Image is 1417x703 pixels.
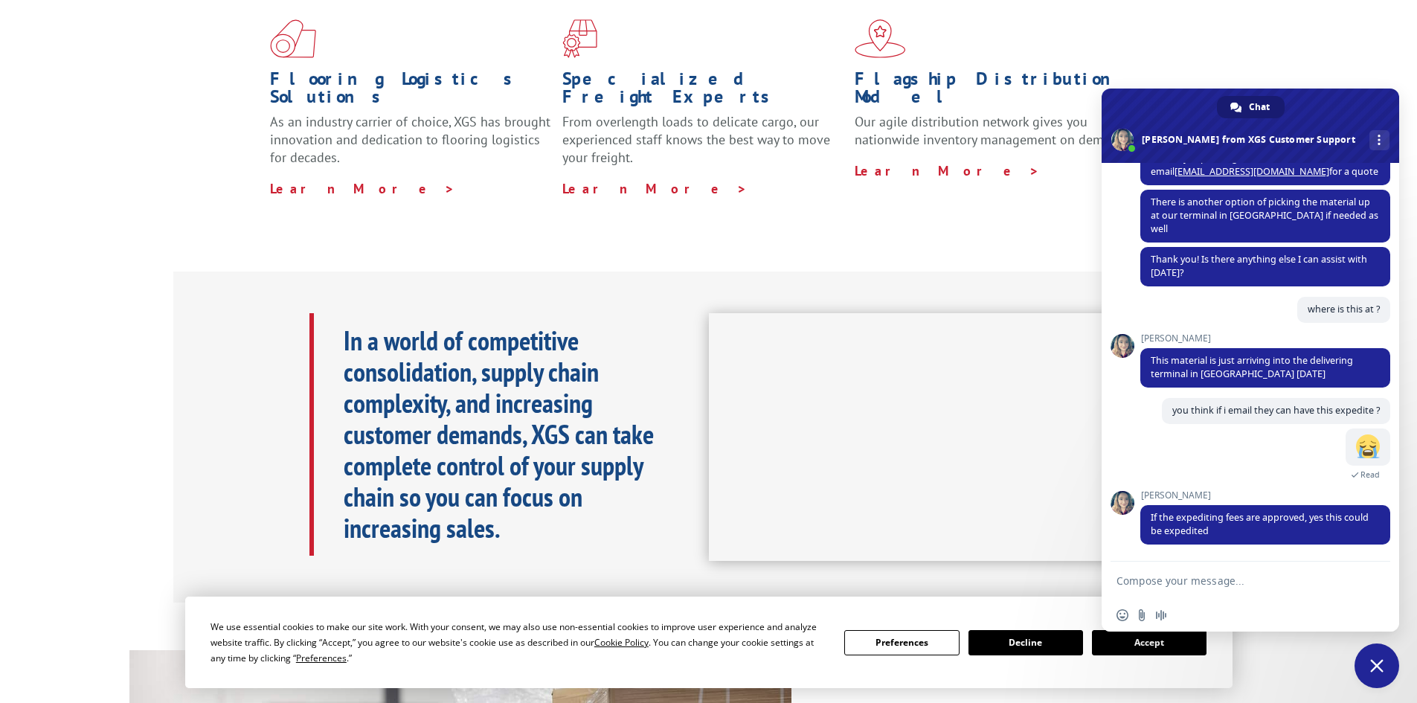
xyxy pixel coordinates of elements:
iframe: XGS Logistics Solutions [709,313,1150,562]
span: Insert an emoji [1116,609,1128,621]
a: Learn More > [855,162,1040,179]
button: Accept [1092,630,1206,655]
span: Read [1360,469,1380,480]
b: In a world of competitive consolidation, supply chain complexity, and increasing customer demands... [344,323,654,545]
img: xgs-icon-flagship-distribution-model-red [855,19,906,58]
div: We use essential cookies to make our site work. With your consent, we may also use non-essential ... [211,619,826,666]
span: Cookie Policy [594,636,649,649]
p: From overlength loads to delicate cargo, our experienced staff knows the best way to move your fr... [562,113,844,179]
button: Decline [968,630,1083,655]
span: [PERSON_NAME] [1140,333,1390,344]
span: As an industry carrier of choice, XGS has brought innovation and dedication to flooring logistics... [270,113,550,166]
button: Preferences [844,630,959,655]
span: you think if i email they can have this expedite ? [1172,404,1380,417]
span: Preferences [296,652,347,664]
span: Chat [1249,96,1270,118]
a: Learn More > [562,180,748,197]
h1: Specialized Freight Experts [562,70,844,113]
span: Our agile distribution network gives you nationwide inventory management on demand. [855,113,1128,148]
img: xgs-icon-focused-on-flooring-red [562,19,597,58]
span: Audio message [1155,609,1167,621]
span: There is another option of picking the material up at our terminal in [GEOGRAPHIC_DATA] if needed... [1151,196,1378,235]
span: where is this at ? [1308,303,1380,315]
div: Cookie Consent Prompt [185,597,1233,688]
div: Close chat [1355,643,1399,688]
span: Thank you! Is there anything else I can assist with [DATE]? [1151,253,1367,279]
span: If the expediting fees are approved, yes this could be expedited [1151,511,1369,537]
textarea: Compose your message... [1116,574,1352,588]
div: More channels [1369,130,1389,150]
span: Send a file [1136,609,1148,621]
a: Learn More > [270,180,455,197]
span: This material is just arriving into the delivering terminal in [GEOGRAPHIC_DATA] [DATE] [1151,354,1353,380]
h1: Flagship Distribution Model [855,70,1136,113]
div: Chat [1217,96,1285,118]
span: [PERSON_NAME] [1140,490,1390,501]
a: [EMAIL_ADDRESS][DOMAIN_NAME] [1175,165,1329,178]
img: xgs-icon-total-supply-chain-intelligence-red [270,19,316,58]
h1: Flooring Logistics Solutions [270,70,551,113]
